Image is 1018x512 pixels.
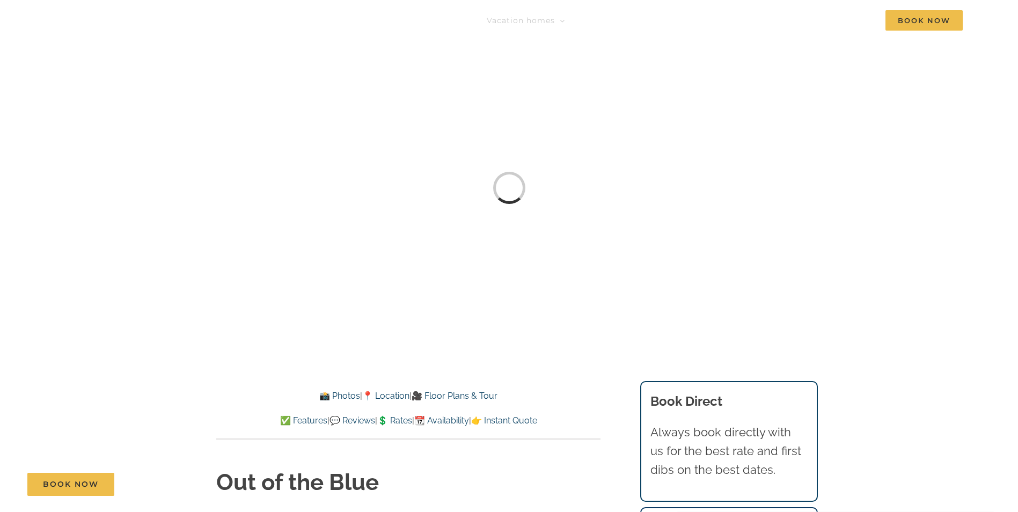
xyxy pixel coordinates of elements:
[362,391,409,401] a: 📍 Location
[487,10,963,31] nav: Main Menu
[589,17,643,24] span: Things to do
[589,10,653,31] a: Things to do
[487,10,565,31] a: Vacation homes
[488,167,530,209] div: Loading...
[827,10,861,31] a: Contact
[677,10,743,31] a: Deals & More
[650,393,722,409] b: Book Direct
[650,423,807,480] p: Always book directly with us for the best rate and first dibs on the best dates.
[377,415,412,426] a: 💲 Rates
[677,17,733,24] span: Deals & More
[216,469,379,495] strong: Out of the Blue
[767,10,803,31] a: About
[329,415,375,426] a: 💬 Reviews
[885,10,963,31] span: Book Now
[216,414,600,428] p: | | | |
[55,12,237,36] img: Branson Family Retreats Logo
[414,415,469,426] a: 📆 Availability
[471,415,537,426] a: 👉 Instant Quote
[216,389,600,403] p: | |
[43,480,99,489] span: Book Now
[767,17,793,24] span: About
[319,391,360,401] a: 📸 Photos
[280,415,327,426] a: ✅ Features
[487,17,555,24] span: Vacation homes
[412,391,497,401] a: 🎥 Floor Plans & Tour
[827,17,861,24] span: Contact
[27,473,114,496] a: Book Now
